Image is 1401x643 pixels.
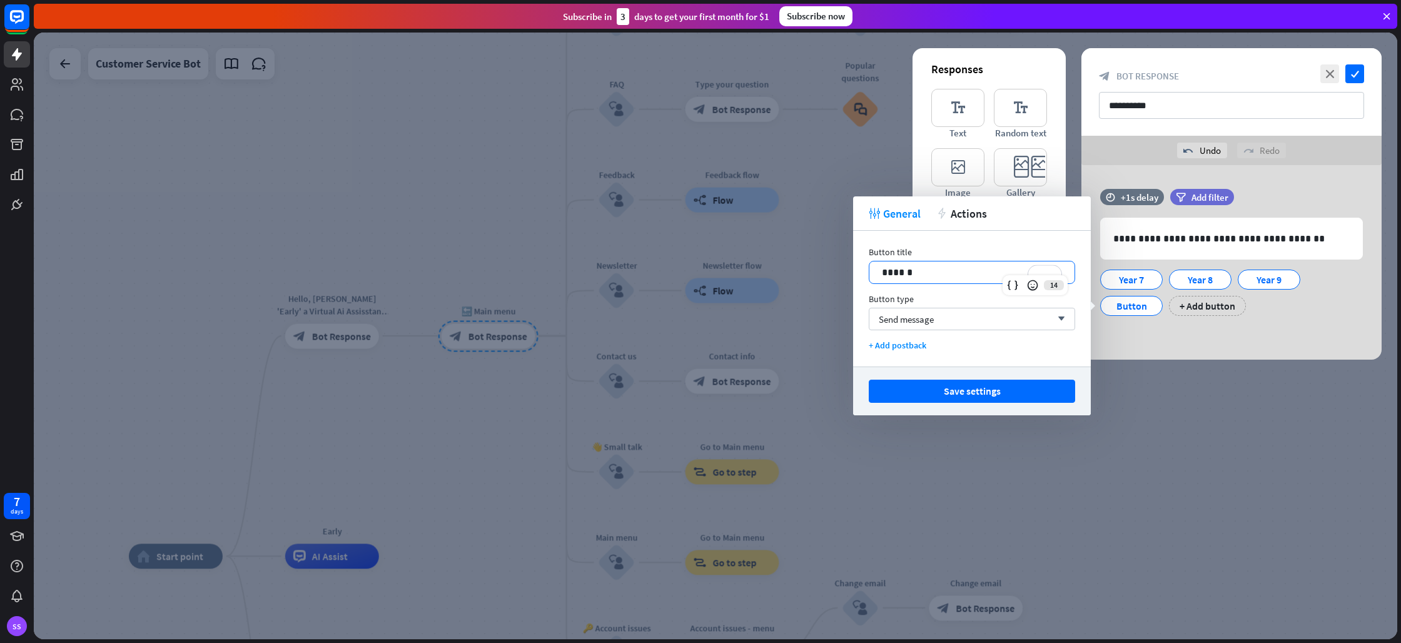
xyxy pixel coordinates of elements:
[869,261,1075,283] div: To enrich screen reader interactions, please activate Accessibility in Grammarly extension settings
[1116,70,1179,82] span: Bot Response
[7,616,27,636] div: SS
[869,246,1075,258] div: Button title
[1121,191,1158,203] div: +1s delay
[1180,270,1221,289] div: Year 8
[1237,143,1286,158] div: Redo
[10,5,48,43] button: Open LiveChat chat widget
[14,496,20,507] div: 7
[617,8,629,25] div: 3
[869,340,1075,351] div: + Add postback
[869,293,1075,305] div: Button type
[1191,191,1228,203] span: Add filter
[4,493,30,519] a: 7 days
[11,507,23,516] div: days
[1176,193,1186,202] i: filter
[869,208,880,219] i: tweak
[1051,315,1065,323] i: arrow_down
[779,6,852,26] div: Subscribe now
[1111,270,1152,289] div: Year 7
[951,206,987,221] span: Actions
[879,313,934,325] span: Send message
[1111,296,1152,315] div: Button
[1243,146,1253,156] i: redo
[1345,64,1364,83] i: check
[1183,146,1193,156] i: undo
[883,206,921,221] span: General
[1099,71,1110,82] i: block_bot_response
[1169,296,1246,316] div: + Add button
[1248,270,1290,289] div: Year 9
[936,208,948,219] i: action
[563,8,769,25] div: Subscribe in days to get your first month for $1
[1320,64,1339,83] i: close
[869,380,1075,403] button: Save settings
[1177,143,1227,158] div: Undo
[1106,193,1115,201] i: time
